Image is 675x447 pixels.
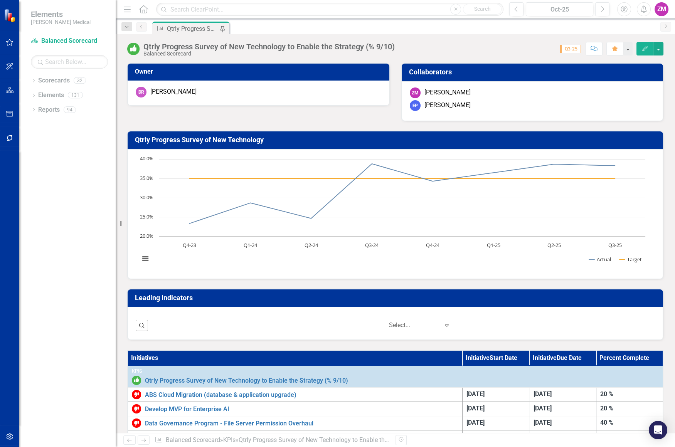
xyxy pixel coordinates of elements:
div: [PERSON_NAME] [150,87,197,96]
div: Oct-25 [529,5,591,14]
a: Develop MVP for Enterprise AI [145,406,458,413]
button: Oct-25 [526,2,593,16]
img: Below Target [132,404,141,413]
span: Search [474,6,491,12]
text: 40.0% [140,155,153,162]
text: Q2-24 [305,242,318,249]
text: Q1-24 [244,242,258,249]
text: Q1-25 [486,242,500,249]
a: Elements [38,91,64,100]
td: Double-Click to Edit Right Click for Context Menu [128,416,463,430]
text: Q4-24 [426,242,440,249]
img: On or Above Target [132,376,141,385]
span: [DATE] [533,390,551,398]
span: [DATE] [466,390,485,398]
a: Data Governance Program - File Server Permission Overhaul [145,420,458,427]
td: Double-Click to Edit [596,402,663,416]
input: Search ClearPoint... [156,3,503,16]
img: Below Target [132,390,141,399]
td: Double-Click to Edit Right Click for Context Menu [128,402,463,416]
div: Balanced Scorecard [143,51,395,57]
text: 25.0% [140,213,153,220]
td: Double-Click to Edit [596,388,663,402]
td: Double-Click to Edit [463,402,529,416]
text: 35.0% [140,175,153,181]
div: 32 [74,77,86,84]
h3: Leading Indicators [135,294,658,302]
td: Double-Click to Edit [529,416,596,430]
div: KPIs [132,368,659,374]
h3: Qtrly Progress Survey of New Technology [135,136,658,144]
div: Chart. Highcharts interactive chart. [136,155,655,271]
div: Open Intercom Messenger [649,421,667,439]
button: Show Target [619,256,642,262]
div: 20 % [600,404,659,413]
button: View chart menu, Chart [140,253,150,264]
div: 131 [68,92,83,99]
td: Double-Click to Edit [529,402,596,416]
h3: Collaborators [409,68,659,76]
a: Balanced Scorecard [166,436,220,444]
td: Double-Click to Edit [463,388,529,402]
text: Q3-24 [365,242,379,249]
span: [DATE] [466,419,485,426]
div: Qtrly Progress Survey of New Technology to Enable the Strategy (% 9/10) [143,42,395,51]
svg: Interactive chart [136,155,649,271]
img: Below Target [132,418,141,428]
g: Target, line 2 of 2 with 8 data points. [188,177,617,180]
a: Qtrly Progress Survey of New Technology to Enable the Strategy (% 9/10) [145,377,659,384]
text: Q4-23 [183,242,196,249]
a: Scorecards [38,76,70,85]
div: Qtrly Progress Survey of New Technology to Enable the Strategy (% 9/10) [167,24,218,34]
text: 20.0% [140,232,153,239]
span: Elements [31,10,91,19]
img: ClearPoint Strategy [4,9,17,22]
button: Show Actual [589,256,611,262]
div: Qtrly Progress Survey of New Technology to Enable the Strategy (% 9/10) [239,436,437,444]
div: 94 [64,106,76,113]
div: » » [155,436,389,445]
button: Search [463,4,502,15]
div: 40 % [600,418,659,427]
h3: Owner [135,68,385,75]
span: Q3-25 [560,45,581,53]
td: Double-Click to Edit [529,388,596,402]
a: KPIs [223,436,236,444]
img: On or Above Target [127,43,140,55]
small: [PERSON_NAME] Medical [31,19,91,25]
div: [PERSON_NAME] [424,101,471,110]
a: ABS Cloud Migration (database & application upgrade) [145,392,458,398]
div: [PERSON_NAME] [424,88,471,97]
input: Search Below... [31,55,108,69]
text: 30.0% [140,194,153,201]
div: 20 % [600,390,659,399]
td: Double-Click to Edit [596,416,663,430]
text: Q2-25 [547,242,561,249]
text: Q3-25 [608,242,622,249]
td: Double-Click to Edit [463,416,529,430]
td: Double-Click to Edit Right Click for Context Menu [128,366,663,388]
span: [DATE] [466,405,485,412]
button: ZM [655,2,668,16]
a: Balanced Scorecard [31,37,108,45]
span: [DATE] [533,419,551,426]
div: DR [136,87,146,97]
a: Reports [38,106,60,114]
td: Double-Click to Edit Right Click for Context Menu [128,388,463,402]
div: ZM [410,87,421,98]
span: [DATE] [533,405,551,412]
div: EP [410,100,421,111]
